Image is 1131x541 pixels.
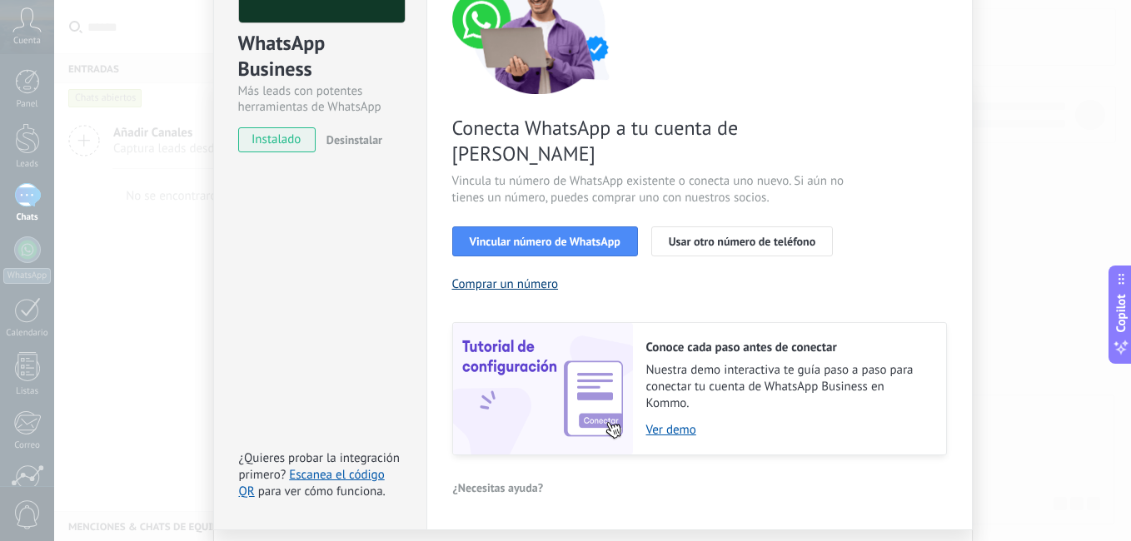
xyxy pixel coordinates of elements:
[1113,295,1129,333] span: Copilot
[258,484,386,499] span: para ver cómo funciona.
[453,482,544,494] span: ¿Necesitas ayuda?
[452,115,849,166] span: Conecta WhatsApp a tu cuenta de [PERSON_NAME]
[452,276,559,292] button: Comprar un número
[239,127,315,152] span: instalado
[238,30,402,83] div: WhatsApp Business
[646,362,929,412] span: Nuestra demo interactiva te guía paso a paso para conectar tu cuenta de WhatsApp Business en Kommo.
[470,236,620,247] span: Vincular número de WhatsApp
[320,127,382,152] button: Desinstalar
[326,132,382,147] span: Desinstalar
[452,226,638,256] button: Vincular número de WhatsApp
[239,467,385,499] a: Escanea el código QR
[669,236,815,247] span: Usar otro número de teléfono
[238,83,402,115] div: Más leads con potentes herramientas de WhatsApp
[239,450,401,483] span: ¿Quieres probar la integración primero?
[452,173,849,206] span: Vincula tu número de WhatsApp existente o conecta uno nuevo. Si aún no tienes un número, puedes c...
[646,422,929,438] a: Ver demo
[452,475,545,500] button: ¿Necesitas ayuda?
[646,340,929,355] h2: Conoce cada paso antes de conectar
[651,226,833,256] button: Usar otro número de teléfono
